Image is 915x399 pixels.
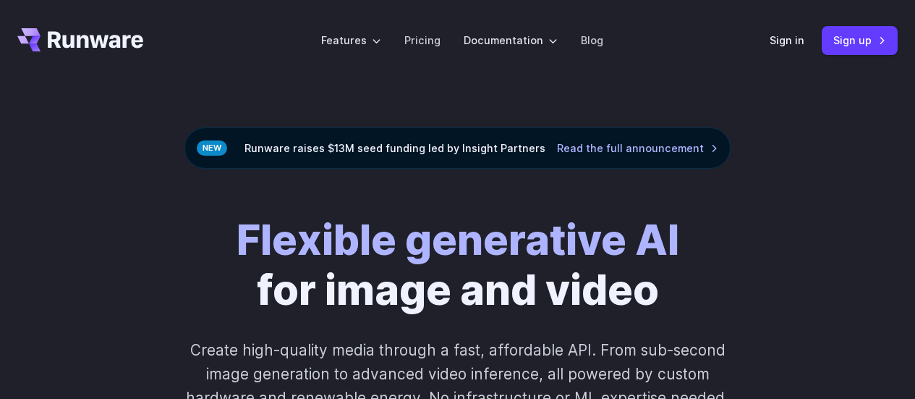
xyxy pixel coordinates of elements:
[581,32,603,49] a: Blog
[557,140,718,156] a: Read the full announcement
[770,32,804,49] a: Sign in
[822,26,898,54] a: Sign up
[17,28,143,51] a: Go to /
[237,215,679,315] h1: for image and video
[184,127,731,169] div: Runware raises $13M seed funding led by Insight Partners
[404,32,441,49] a: Pricing
[237,214,679,265] strong: Flexible generative AI
[464,32,558,49] label: Documentation
[321,32,381,49] label: Features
